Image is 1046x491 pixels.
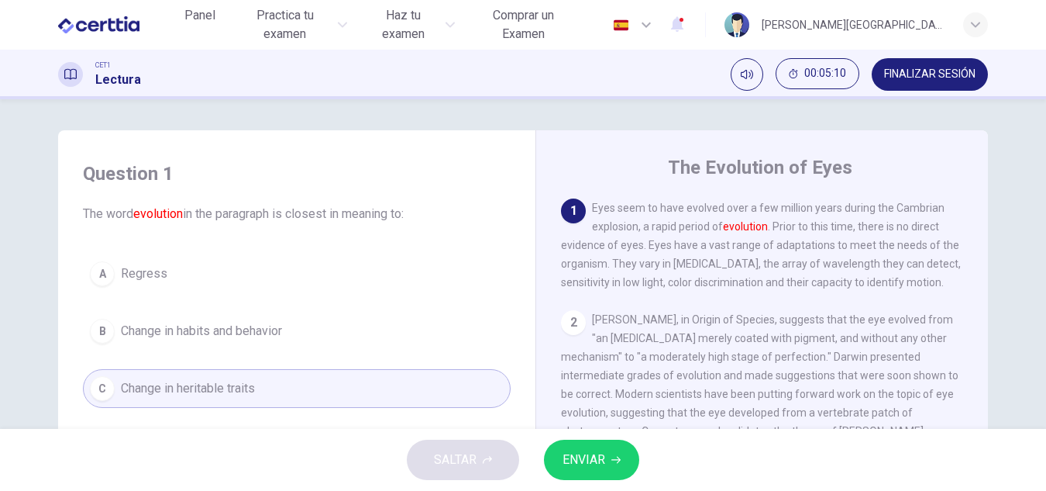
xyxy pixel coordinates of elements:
[884,68,975,81] span: FINALIZAR SESIÓN
[175,2,225,29] button: Panel
[804,67,846,80] span: 00:05:10
[83,205,511,223] span: The word in the paragraph is closest in meaning to:
[121,379,255,398] span: Change in heritable traits
[731,58,763,91] div: Silenciar
[776,58,859,89] button: 00:05:10
[762,16,944,34] div: [PERSON_NAME][GEOGRAPHIC_DATA]
[611,19,631,31] img: es
[95,60,111,71] span: CET1
[83,254,511,293] button: ARegress
[83,312,511,351] button: BChange in habits and behavior
[561,310,586,335] div: 2
[561,313,958,437] span: [PERSON_NAME], in Origin of Species, suggests that the eye evolved from "an [MEDICAL_DATA] merely...
[90,261,115,286] div: A
[133,206,183,221] font: evolution
[473,6,574,43] span: Comprar un Examen
[563,449,605,471] span: ENVIAR
[366,6,441,43] span: Haz tu examen
[776,58,859,91] div: Ocultar
[723,220,768,233] font: evolution
[83,369,511,408] button: CChange in heritable traits
[231,2,353,48] button: Practica tu examen
[360,2,461,48] button: Haz tu examen
[121,322,282,341] span: Change in habits and behavior
[561,202,961,289] span: Eyes seem to have evolved over a few million years during the Cambrian explosion, a rapid period ...
[544,440,639,480] button: ENVIAR
[58,9,139,40] img: CERTTIA logo
[237,6,333,43] span: Practica tu examen
[561,199,586,223] div: 1
[184,6,215,25] span: Panel
[83,161,511,186] h4: Question 1
[121,265,167,283] span: Regress
[95,71,141,89] h1: Lectura
[724,12,749,37] img: Profile picture
[467,2,580,48] button: Comprar un Examen
[83,427,511,465] button: DDevelopment of the human species
[668,155,852,180] h4: The Evolution of Eyes
[58,9,175,40] a: CERTTIA logo
[175,2,225,48] a: Panel
[872,58,988,91] button: FINALIZAR SESIÓN
[90,376,115,401] div: C
[90,319,115,344] div: B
